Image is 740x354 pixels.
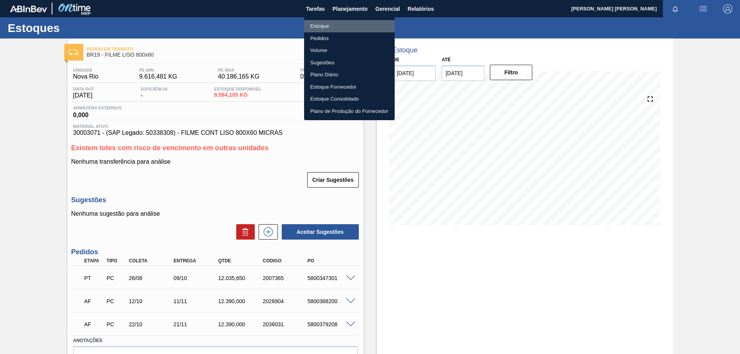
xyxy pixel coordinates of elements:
a: Volume [304,44,395,57]
a: Pedidos [304,32,395,45]
a: Estoque Consolidado [304,93,395,105]
a: Estoque Fornecedor [304,81,395,93]
a: Sugestões [304,57,395,69]
a: Estoque [304,20,395,32]
a: Plano de Produção do Fornecedor [304,105,395,117]
a: Plano Diário [304,69,395,81]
